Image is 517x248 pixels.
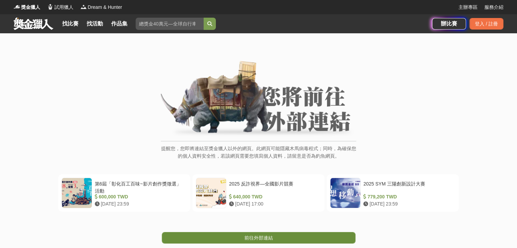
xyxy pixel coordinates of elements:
a: 前往外部連結 [162,232,356,244]
div: 779,200 TWD [363,193,453,200]
div: [DATE] 17:00 [229,200,318,208]
div: 2025 反詐視界—全國影片競賽 [229,180,318,193]
img: Logo [14,3,20,10]
div: [DATE] 23:59 [95,200,184,208]
span: 獎金獵人 [21,4,40,11]
a: 2025 SYM 三陽創新設計大賽 779,200 TWD [DATE] 23:59 [327,174,459,212]
div: [DATE] 23:59 [363,200,453,208]
div: 登入 / 註冊 [469,18,503,30]
div: 2025 SYM 三陽創新設計大賽 [363,180,453,193]
p: 提醒您，您即將連結至獎金獵人以外的網頁。此網頁可能隱藏木馬病毒程式；同時，為確保您的個人資料安全性，若該網頁需要您填寫個人資料，請留意是否為釣魚網頁。 [161,145,356,167]
img: External Link Banner [161,61,356,138]
a: Logo獎金獵人 [14,4,40,11]
a: 辦比賽 [432,18,466,30]
img: Logo [47,3,54,10]
a: LogoDream & Hunter [80,4,122,11]
a: 第6屆「彰化百工百味~影片創作獎徵選」活動 600,000 TWD [DATE] 23:59 [58,174,190,212]
a: 找比賽 [59,19,81,29]
span: 試用獵人 [54,4,73,11]
div: 640,000 TWD [229,193,318,200]
a: 2025 反詐視界—全國影片競賽 640,000 TWD [DATE] 17:00 [192,174,325,212]
a: 作品集 [108,19,130,29]
a: 找活動 [84,19,106,29]
input: 總獎金40萬元—全球自行車設計比賽 [136,18,204,30]
img: Logo [80,3,87,10]
span: 前往外部連結 [244,235,273,241]
span: Dream & Hunter [88,4,122,11]
div: 第6屆「彰化百工百味~影片創作獎徵選」活動 [95,180,184,193]
div: 600,000 TWD [95,193,184,200]
a: 服務介紹 [484,4,503,11]
a: Logo試用獵人 [47,4,73,11]
a: 主辦專區 [459,4,478,11]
